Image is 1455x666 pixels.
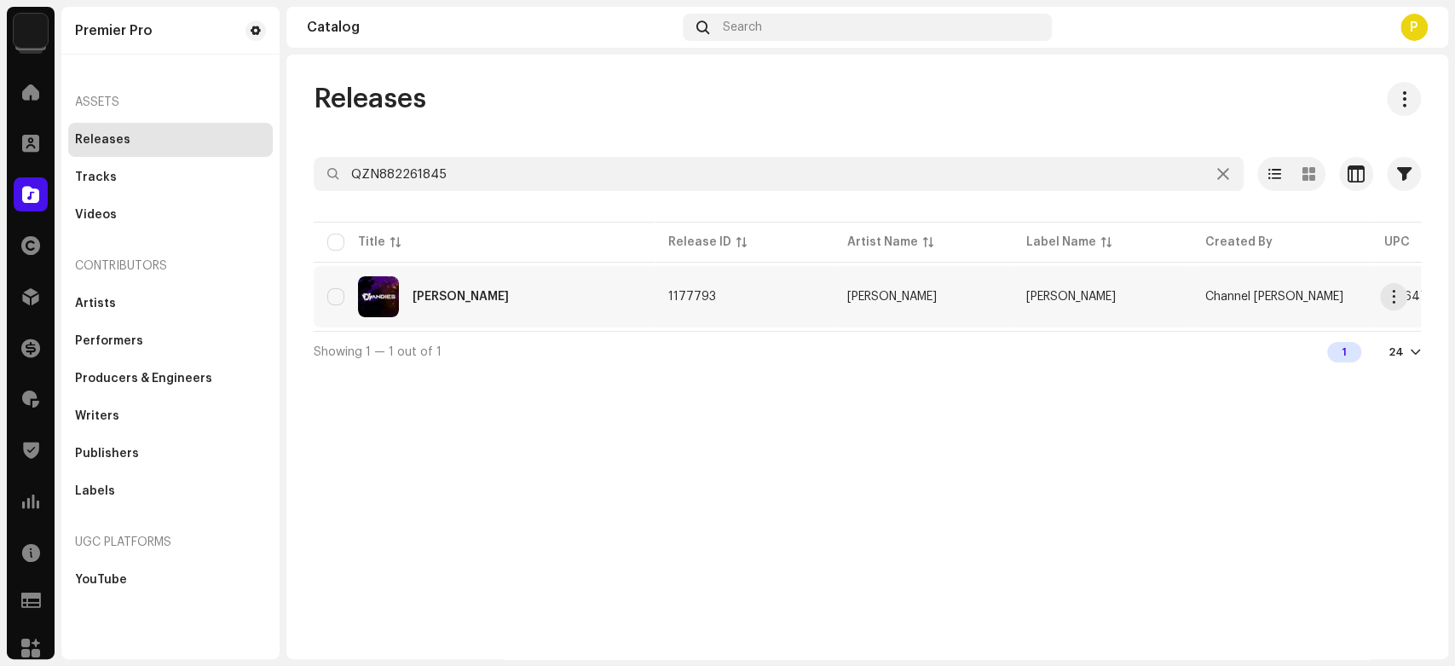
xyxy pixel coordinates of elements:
re-m-nav-item: Videos [68,198,273,232]
img: e1aaa080-eab0-4272-8d17-95a0fc806ca8 [358,276,399,317]
span: Showing 1 — 1 out of 1 [314,346,442,358]
div: 24 [1389,345,1404,359]
div: Releases [75,133,130,147]
span: DJ Andies [1026,291,1116,303]
re-m-nav-item: Artists [68,287,273,321]
div: Label Name [1026,234,1096,251]
re-m-nav-item: Publishers [68,437,273,471]
re-m-nav-item: Tracks [68,160,273,194]
div: Catalog [307,20,676,34]
re-m-nav-item: YouTube [68,563,273,597]
span: Releases [314,82,426,116]
div: [PERSON_NAME] [847,291,937,303]
re-m-nav-item: Performers [68,324,273,358]
div: 1 [1327,342,1361,362]
re-a-nav-header: UGC Platforms [68,522,273,563]
re-m-nav-item: Releases [68,123,273,157]
div: Tracks [75,171,117,184]
img: 64f15ab7-a28a-4bb5-a164-82594ec98160 [14,14,48,48]
div: DJ Balasan Janji Palsumu [413,291,509,303]
span: DJ Andies [847,291,999,303]
div: Artist Name [847,234,918,251]
input: Search [314,157,1244,191]
re-m-nav-item: Producers & Engineers [68,362,273,396]
div: YouTube [75,573,127,587]
div: Writers [75,409,119,423]
div: Artists [75,297,116,310]
span: Channel DJ Andies [1205,291,1343,303]
div: Title [358,234,385,251]
span: Search [723,20,762,34]
div: Release ID [668,234,731,251]
div: Videos [75,208,117,222]
div: Labels [75,484,115,498]
div: P [1400,14,1428,41]
re-a-nav-header: Assets [68,82,273,123]
div: Publishers [75,447,139,460]
div: Producers & Engineers [75,372,212,385]
re-a-nav-header: Contributors [68,246,273,287]
span: 1177793 [668,291,716,303]
re-m-nav-item: Writers [68,399,273,433]
div: Premier Pro [75,24,153,38]
re-m-nav-item: Labels [68,474,273,508]
div: Performers [75,334,143,348]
